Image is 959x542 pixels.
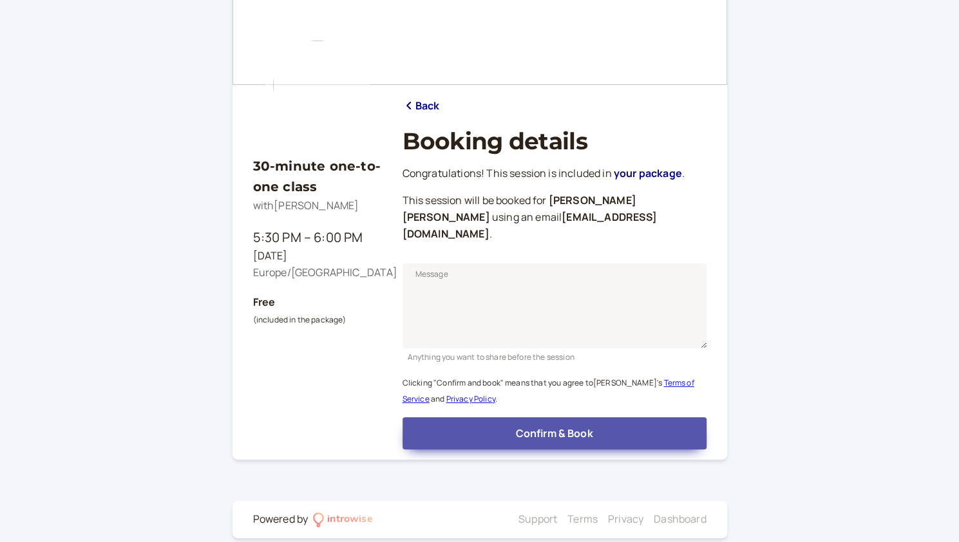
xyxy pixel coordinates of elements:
[403,417,707,449] button: Confirm & Book
[313,511,373,528] a: introwise
[253,227,382,248] div: 5:30 PM – 6:00 PM
[403,192,707,243] p: This session will be booked for using an email .
[567,512,598,526] a: Terms
[327,511,372,528] div: introwise
[415,268,448,281] span: Message
[403,348,707,363] div: Anything you want to share before the session
[253,198,359,212] span: with [PERSON_NAME]
[654,512,706,526] a: Dashboard
[253,295,276,309] b: Free
[403,98,440,115] a: Back
[446,393,495,404] a: Privacy Policy
[403,210,658,241] b: [EMAIL_ADDRESS][DOMAIN_NAME]
[403,127,707,155] h1: Booking details
[403,193,636,224] b: [PERSON_NAME] [PERSON_NAME]
[518,512,557,526] a: Support
[403,263,707,348] textarea: Message
[253,248,382,265] div: [DATE]
[253,314,347,325] small: (included in the package)
[608,512,643,526] a: Privacy
[403,165,707,182] p: Congratulations! This session is included in .
[614,166,682,180] a: your package
[403,377,694,405] small: Clicking "Confirm and book" means that you agree to [PERSON_NAME] ' s and .
[515,426,593,440] span: Confirm & Book
[253,156,382,198] h3: 30-minute one-to-one class
[253,511,309,528] div: Powered by
[403,377,694,405] a: Terms of Service
[253,265,382,281] div: Europe/[GEOGRAPHIC_DATA]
